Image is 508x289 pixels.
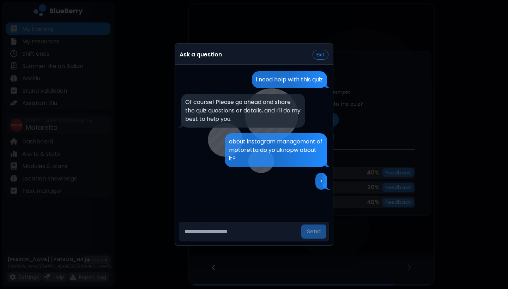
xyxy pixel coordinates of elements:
[320,177,323,185] p: >
[313,50,328,60] button: Exit
[256,75,323,84] p: i need help with this quiz
[180,50,222,59] p: Ask a question
[229,137,323,163] p: about instagram management of motoretta do yo uknopw about it?
[301,225,326,239] button: Send
[185,98,301,123] p: Of course! Please go ahead and share the quiz questions or details, and I’ll do my best to help you.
